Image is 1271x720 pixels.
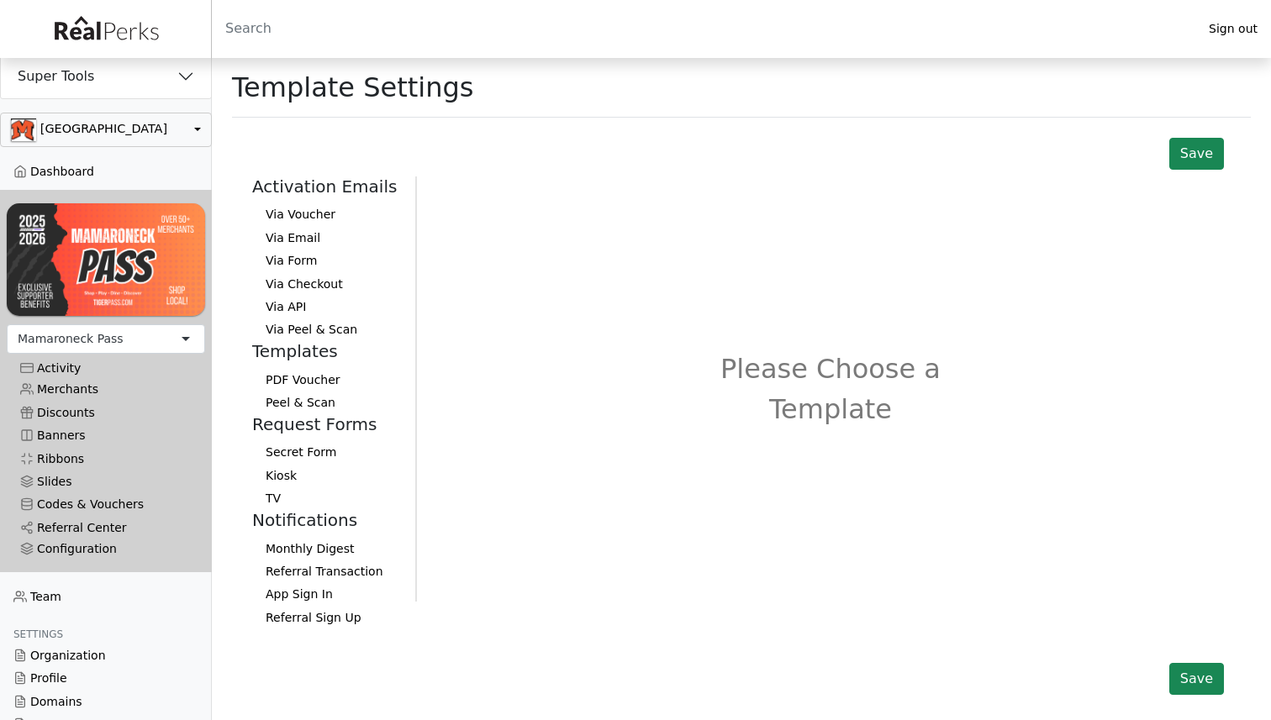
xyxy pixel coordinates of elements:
h5: Activation Emails [252,176,402,197]
a: Slides [7,470,205,493]
button: Via API [252,296,402,318]
a: Ribbons [7,447,205,470]
a: Sign out [1195,18,1271,40]
button: App Sign In [252,583,402,606]
button: Kiosk [252,465,402,487]
a: Discounts [7,402,205,424]
button: Monthly Digest [252,537,402,560]
img: real_perks_logo-01.svg [45,10,166,48]
span: Settings [13,628,63,640]
a: Referral Center [7,517,205,539]
a: Banners [7,424,205,447]
div: Mamaroneck Pass [18,330,124,348]
button: Save [1169,663,1224,695]
h1: Template Settings [232,71,473,103]
button: Referral Transaction [252,560,402,583]
button: Via Peel & Scan [252,318,402,341]
button: Via Voucher [252,203,402,226]
button: TV [252,487,402,510]
a: Merchants [7,378,205,401]
button: Referral Sign Up [252,606,402,628]
img: UvwXJMpi3zTF1NL6z0MrguGCGojMqrs78ysOqfof.png [7,203,205,316]
button: Via Email [252,227,402,250]
a: Codes & Vouchers [7,493,205,516]
button: Via Form [252,250,402,272]
div: Activity [20,361,192,376]
button: Peel & Scan [252,392,402,414]
button: Via Checkout [252,272,402,295]
h5: Request Forms [252,414,402,434]
img: 0SBPtshqTvrgEtdEgrWk70gKnUHZpYRm94MZ5hDb.png [11,118,36,141]
h5: Notifications [252,510,402,530]
button: Secret Form [252,441,402,464]
button: PDF Voucher [252,368,402,391]
input: Search [212,8,1195,49]
h5: Templates [252,341,402,361]
button: Save [1169,138,1224,170]
div: Configuration [20,542,192,556]
button: Super Tools [1,55,211,98]
div: Please Choose a Template [430,176,1231,602]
